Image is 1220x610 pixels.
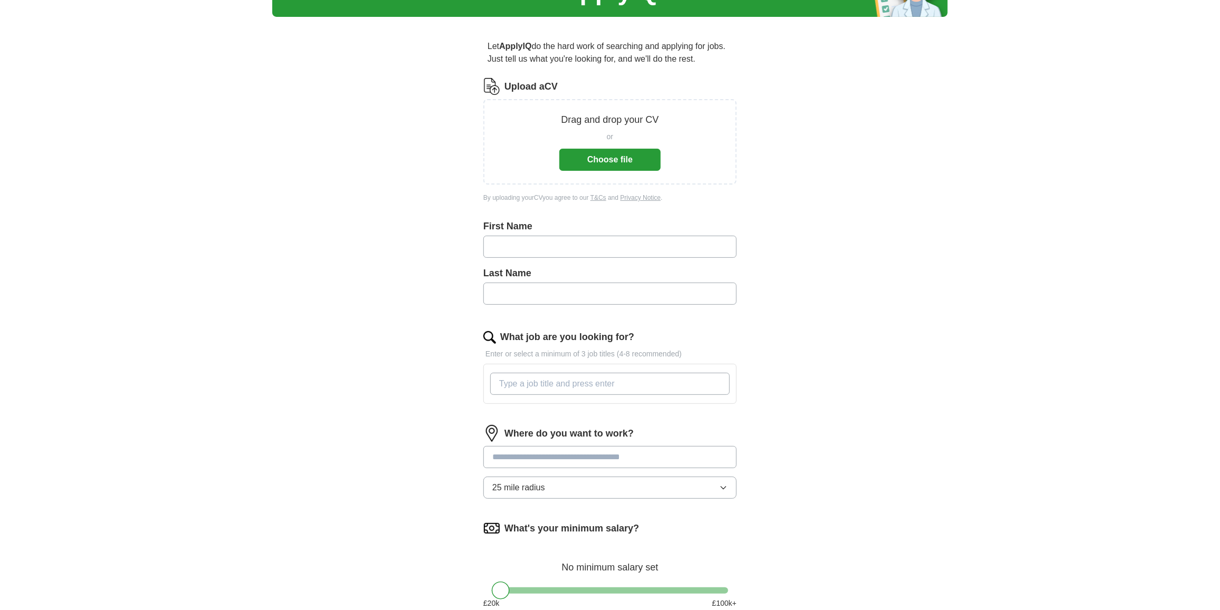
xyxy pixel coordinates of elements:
span: £ 100 k+ [712,598,737,609]
label: What's your minimum salary? [504,521,639,536]
input: Type a job title and press enter [490,373,730,395]
label: Last Name [483,266,737,280]
p: Enter or select a minimum of 3 job titles (4-8 recommended) [483,348,737,360]
div: By uploading your CV you agree to our and . [483,193,737,202]
span: or [607,131,613,142]
img: location.png [483,425,500,442]
span: 25 mile radius [492,481,545,494]
label: Where do you want to work? [504,427,634,441]
button: 25 mile radius [483,477,737,499]
div: No minimum salary set [483,549,737,575]
a: Privacy Notice [621,194,661,201]
label: Upload a CV [504,80,558,94]
span: £ 20 k [483,598,499,609]
button: Choose file [559,149,661,171]
label: What job are you looking for? [500,330,634,344]
img: search.png [483,331,496,344]
strong: ApplyIQ [499,42,531,51]
p: Let do the hard work of searching and applying for jobs. Just tell us what you're looking for, an... [483,36,737,70]
p: Drag and drop your CV [561,113,659,127]
a: T&Cs [590,194,606,201]
img: CV Icon [483,78,500,95]
label: First Name [483,219,737,234]
img: salary.png [483,520,500,537]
